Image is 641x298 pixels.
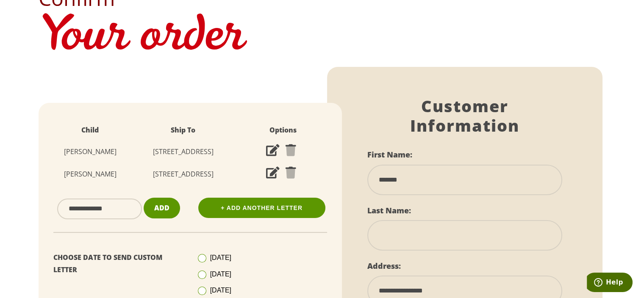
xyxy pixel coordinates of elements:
label: Last Name: [367,205,411,215]
span: [DATE] [210,287,231,294]
span: [DATE] [210,270,231,278]
button: Add [144,198,180,218]
label: First Name: [367,149,412,160]
th: Ship To [133,120,233,141]
td: [PERSON_NAME] [47,163,133,185]
td: [STREET_ADDRESS] [133,163,233,185]
p: Choose Date To Send Custom Letter [53,251,184,276]
h1: Your order [39,8,603,67]
td: [PERSON_NAME] [47,141,133,163]
span: [DATE] [210,254,231,261]
td: [STREET_ADDRESS] [133,141,233,163]
h1: Customer Information [367,97,563,135]
label: Address: [367,261,401,271]
a: + Add Another Letter [198,198,325,218]
span: Add [154,203,169,212]
iframe: Opens a widget where you can find more information [587,273,633,294]
th: Options [233,120,333,141]
th: Child [47,120,133,141]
